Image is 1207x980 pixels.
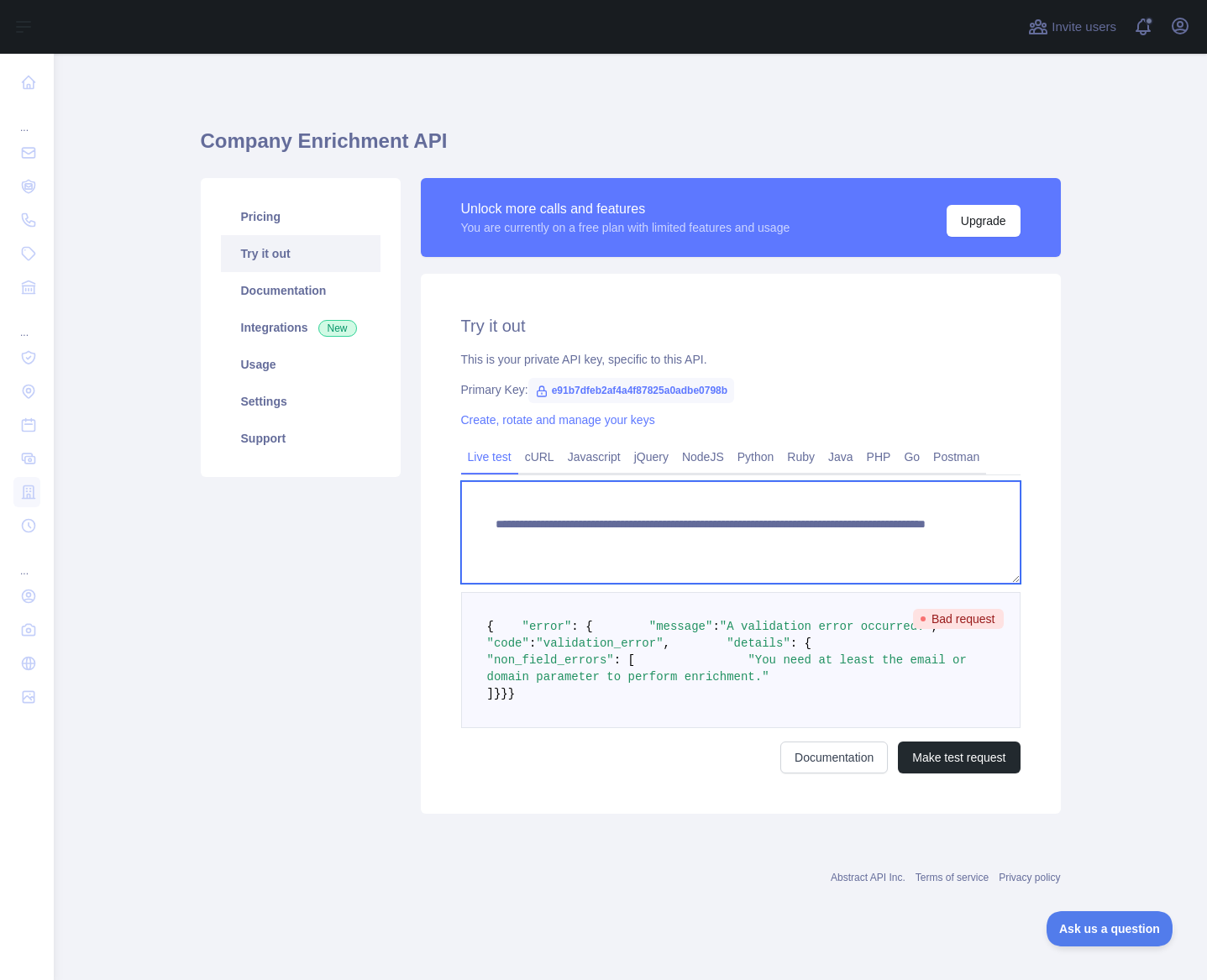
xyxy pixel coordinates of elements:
[487,637,529,650] span: "code"
[518,443,561,470] a: cURL
[461,219,790,236] div: You are currently on a free plan with limited features and usage
[727,637,790,650] span: "details"
[501,687,507,700] span: }
[461,351,1021,368] div: This is your private API key, specific to this API.
[913,609,1004,629] span: Bad request
[831,872,905,883] a: Abstract API Inc.
[571,620,592,633] span: : {
[999,872,1060,883] a: Privacy policy
[461,199,790,219] div: Unlock more calls and features
[508,687,515,700] span: }
[221,346,380,383] a: Usage
[522,620,572,633] span: "error"
[720,620,931,633] span: "A validation error occurred."
[916,872,989,883] a: Terms of service
[487,620,494,633] span: {
[561,443,627,470] a: Javascript
[201,128,1061,168] h1: Company Enrichment API
[712,620,719,633] span: :
[627,443,675,470] a: jQuery
[221,383,380,420] a: Settings
[1025,13,1120,40] button: Invite users
[926,443,986,470] a: Postman
[529,637,536,650] span: :
[821,443,860,470] a: Java
[780,443,821,470] a: Ruby
[494,687,501,700] span: }
[13,544,40,578] div: ...
[13,306,40,339] div: ...
[790,637,811,650] span: : {
[898,742,1020,773] button: Make test request
[536,637,663,650] span: "validation_error"
[487,687,494,700] span: ]
[614,653,635,667] span: : [
[13,101,40,134] div: ...
[664,637,670,650] span: ,
[675,443,731,470] a: NodeJS
[780,742,888,773] a: Documentation
[221,420,380,457] a: Support
[461,381,1021,398] div: Primary Key:
[947,205,1021,237] button: Upgrade
[1052,18,1116,37] span: Invite users
[461,413,655,427] a: Create, rotate and manage your keys
[221,272,380,309] a: Documentation
[528,378,734,403] span: e91b7dfeb2af4a4f87825a0adbe0798b
[860,443,898,470] a: PHP
[731,443,781,470] a: Python
[897,443,926,470] a: Go
[461,443,518,470] a: Live test
[221,198,380,235] a: Pricing
[1047,911,1173,946] iframe: Toggle Customer Support
[221,309,380,346] a: Integrations New
[318,320,357,337] span: New
[649,620,713,633] span: "message"
[461,314,1021,338] h2: Try it out
[221,235,380,272] a: Try it out
[487,653,614,667] span: "non_field_errors"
